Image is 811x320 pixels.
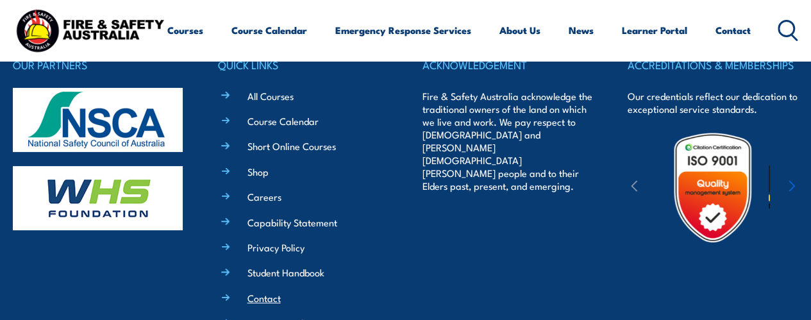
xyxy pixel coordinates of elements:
h4: ACKNOWLEDGEMENT [422,56,594,74]
img: Untitled design (19) [656,131,769,244]
h4: QUICK LINKS [218,56,389,74]
img: nsca-logo-footer [13,88,183,152]
a: Capability Statement [247,215,337,229]
a: Learner Portal [622,15,687,46]
p: Fire & Safety Australia acknowledge the traditional owners of the land on which we live and work.... [422,90,594,192]
a: Emergency Response Services [335,15,471,46]
img: whs-logo-footer [13,166,183,230]
a: Course Calendar [247,114,319,128]
a: Contact [247,291,281,305]
a: Shop [247,165,269,178]
a: Short Online Courses [247,139,336,153]
a: Courses [167,15,203,46]
a: Course Calendar [231,15,307,46]
p: Our credentials reflect our dedication to exceptional service standards. [628,90,799,115]
a: Careers [247,190,281,203]
a: About Us [499,15,540,46]
h4: ACCREDITATIONS & MEMBERSHIPS [628,56,799,74]
a: News [569,15,594,46]
a: Privacy Policy [247,240,305,254]
a: All Courses [247,89,294,103]
h4: OUR PARTNERS [13,56,184,74]
a: Student Handbook [247,265,324,279]
a: Contact [715,15,751,46]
